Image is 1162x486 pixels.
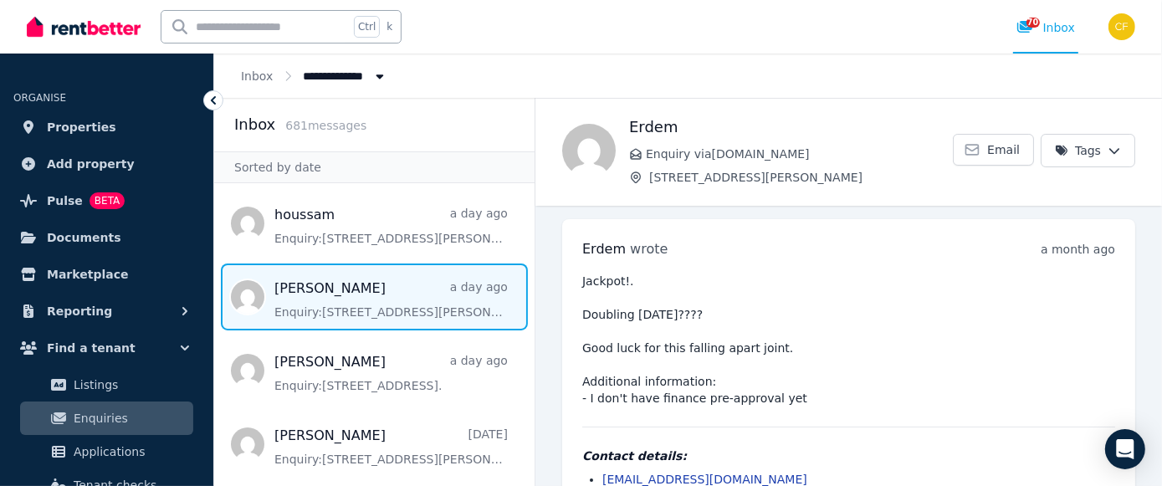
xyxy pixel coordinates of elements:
[629,115,953,139] h1: Erdem
[354,16,380,38] span: Ctrl
[13,294,200,328] button: Reporting
[274,205,508,247] a: houssama day agoEnquiry:[STREET_ADDRESS][PERSON_NAME].
[47,228,121,248] span: Documents
[1026,18,1040,28] span: 70
[234,113,275,136] h2: Inbox
[386,20,392,33] span: k
[582,241,626,257] span: Erdem
[602,473,807,486] a: [EMAIL_ADDRESS][DOMAIN_NAME]
[20,435,193,468] a: Applications
[13,221,200,254] a: Documents
[1055,142,1101,159] span: Tags
[953,134,1034,166] a: Email
[47,301,112,321] span: Reporting
[214,54,415,98] nav: Breadcrumb
[1041,134,1135,167] button: Tags
[13,331,200,365] button: Find a tenant
[562,124,616,177] img: Erdem
[13,92,66,104] span: ORGANISE
[214,151,535,183] div: Sorted by date
[582,273,1115,407] pre: Jackpot!. Doubling [DATE]???? Good luck for this falling apart joint. Additional information: - I...
[285,119,366,132] span: 681 message s
[13,184,200,217] a: PulseBETA
[20,402,193,435] a: Enquiries
[274,426,508,468] a: [PERSON_NAME][DATE]Enquiry:[STREET_ADDRESS][PERSON_NAME].
[987,141,1020,158] span: Email
[1016,19,1075,36] div: Inbox
[74,408,187,428] span: Enquiries
[47,264,128,284] span: Marketplace
[13,258,200,291] a: Marketplace
[274,279,508,320] a: [PERSON_NAME]a day agoEnquiry:[STREET_ADDRESS][PERSON_NAME].
[74,442,187,462] span: Applications
[1041,243,1115,256] time: a month ago
[20,368,193,402] a: Listings
[630,241,668,257] span: wrote
[27,14,141,39] img: RentBetter
[47,117,116,137] span: Properties
[274,352,508,394] a: [PERSON_NAME]a day agoEnquiry:[STREET_ADDRESS].
[47,191,83,211] span: Pulse
[1108,13,1135,40] img: Christos Fassoulidis
[13,147,200,181] a: Add property
[90,192,125,209] span: BETA
[241,69,273,83] a: Inbox
[646,146,953,162] span: Enquiry via [DOMAIN_NAME]
[74,375,187,395] span: Listings
[649,169,953,186] span: [STREET_ADDRESS][PERSON_NAME]
[47,154,135,174] span: Add property
[47,338,136,358] span: Find a tenant
[582,448,1115,464] h4: Contact details:
[1105,429,1145,469] div: Open Intercom Messenger
[13,110,200,144] a: Properties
